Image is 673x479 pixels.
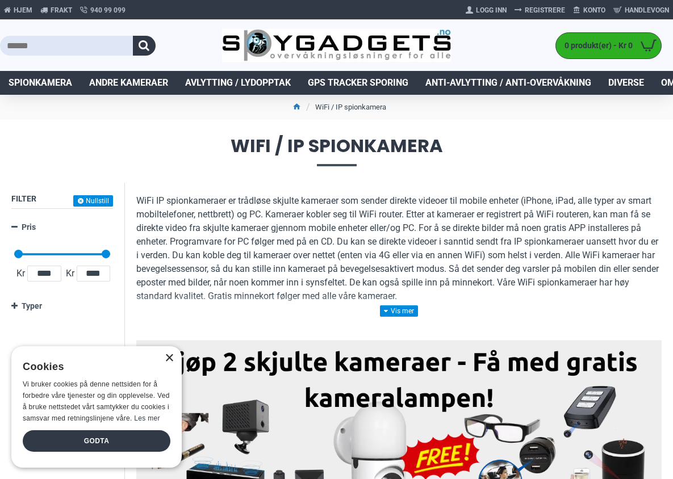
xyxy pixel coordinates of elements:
div: Close [165,354,173,363]
img: SpyGadgets.no [222,29,451,62]
span: Andre kameraer [89,76,168,90]
span: Avlytting / Lydopptak [185,76,291,90]
a: Anti-avlytting / Anti-overvåkning [417,71,600,95]
a: Typer [11,296,113,316]
span: 0 produkt(er) - Kr 0 [556,40,636,52]
div: Cookies [23,355,163,379]
a: Logg Inn [462,1,511,19]
span: Anti-avlytting / Anti-overvåkning [425,76,591,90]
span: Spionkamera [9,76,72,90]
a: 0 produkt(er) - Kr 0 [556,33,661,58]
span: Kr [64,267,77,280]
span: GPS Tracker Sporing [308,76,408,90]
div: Godta [23,430,170,452]
p: WiFi IP spionkameraer er trådløse skjulte kameraer som sender direkte videoer til mobile enheter ... [136,194,662,303]
span: 940 99 099 [90,5,126,15]
span: WiFi / IP spionkamera [11,137,662,166]
span: Logg Inn [476,5,507,15]
span: Hjem [14,5,32,15]
span: Diverse [608,76,644,90]
a: Avlytting / Lydopptak [177,71,299,95]
span: Vi bruker cookies på denne nettsiden for å forbedre våre tjenester og din opplevelse. Ved å bruke... [23,380,170,422]
button: Nullstill [73,195,113,207]
a: Konto [569,1,609,19]
span: Registrere [525,5,565,15]
span: Filter [11,194,36,203]
a: Diverse [600,71,653,95]
a: Handlevogn [609,1,673,19]
span: Frakt [51,5,72,15]
a: GPS Tracker Sporing [299,71,417,95]
span: Handlevogn [625,5,669,15]
a: Andre kameraer [81,71,177,95]
span: Konto [583,5,605,15]
a: Pris [11,217,113,237]
span: Kr [14,267,27,280]
a: Les mer, opens a new window [134,414,160,422]
a: Registrere [511,1,569,19]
